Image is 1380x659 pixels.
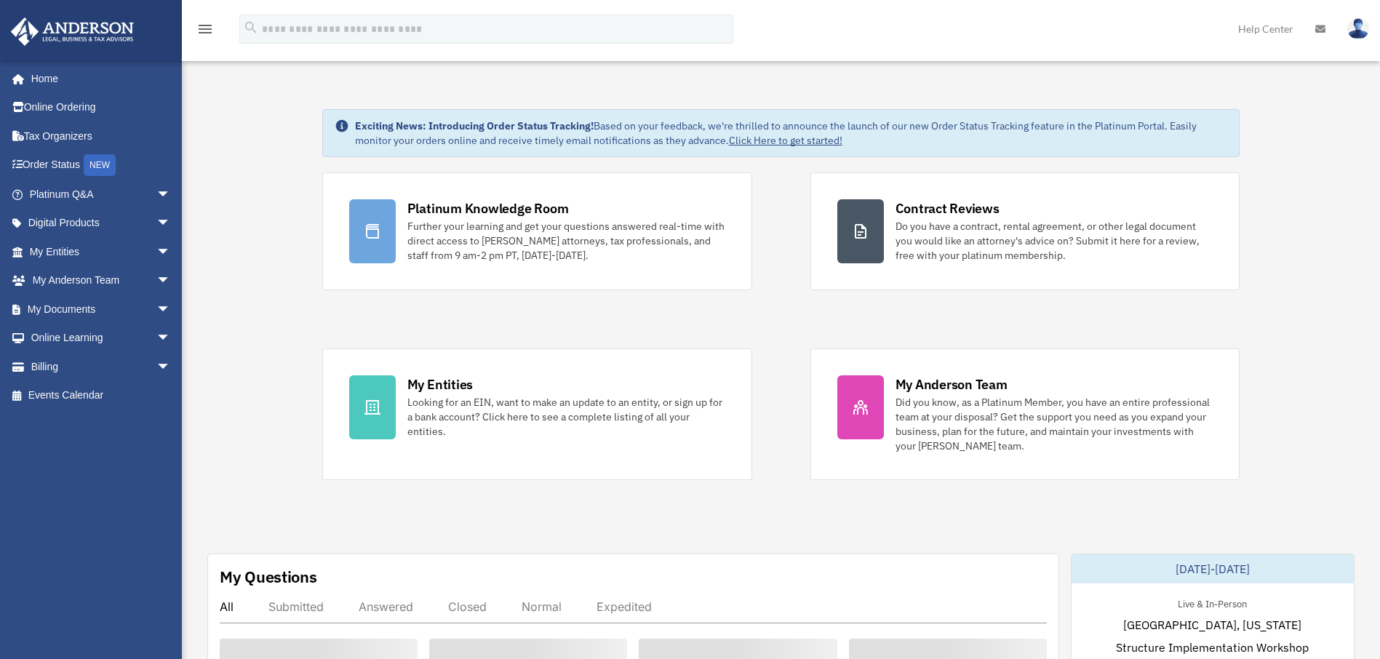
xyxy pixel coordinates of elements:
div: Do you have a contract, rental agreement, or other legal document you would like an attorney's ad... [896,219,1213,263]
div: Closed [448,599,487,614]
span: arrow_drop_down [156,209,186,239]
div: All [220,599,234,614]
a: Order StatusNEW [10,151,193,180]
span: arrow_drop_down [156,237,186,267]
a: Billingarrow_drop_down [10,352,193,381]
div: My Anderson Team [896,375,1008,394]
span: arrow_drop_down [156,295,186,324]
div: Did you know, as a Platinum Member, you have an entire professional team at your disposal? Get th... [896,395,1213,453]
span: arrow_drop_down [156,180,186,209]
a: My Anderson Teamarrow_drop_down [10,266,193,295]
span: [GEOGRAPHIC_DATA], [US_STATE] [1123,616,1301,634]
a: Contract Reviews Do you have a contract, rental agreement, or other legal document you would like... [810,172,1240,290]
a: menu [196,25,214,38]
a: My Anderson Team Did you know, as a Platinum Member, you have an entire professional team at your... [810,348,1240,480]
a: Events Calendar [10,381,193,410]
div: Contract Reviews [896,199,1000,217]
a: Online Ordering [10,93,193,122]
div: Based on your feedback, we're thrilled to announce the launch of our new Order Status Tracking fe... [355,119,1228,148]
i: search [243,20,259,36]
a: Platinum Knowledge Room Further your learning and get your questions answered real-time with dire... [322,172,752,290]
span: arrow_drop_down [156,266,186,296]
a: Online Learningarrow_drop_down [10,324,193,353]
i: menu [196,20,214,38]
div: My Entities [407,375,473,394]
div: Looking for an EIN, want to make an update to an entity, or sign up for a bank account? Click her... [407,395,725,439]
strong: Exciting News: Introducing Order Status Tracking! [355,119,594,132]
a: My Entitiesarrow_drop_down [10,237,193,266]
img: User Pic [1347,18,1369,39]
div: Normal [522,599,562,614]
div: Expedited [597,599,652,614]
a: Platinum Q&Aarrow_drop_down [10,180,193,209]
span: arrow_drop_down [156,324,186,354]
a: Click Here to get started! [729,134,842,147]
span: Structure Implementation Workshop [1116,639,1309,656]
a: Tax Organizers [10,121,193,151]
div: Platinum Knowledge Room [407,199,569,217]
div: Submitted [268,599,324,614]
div: [DATE]-[DATE] [1072,554,1354,583]
a: My Documentsarrow_drop_down [10,295,193,324]
a: Home [10,64,186,93]
div: NEW [84,154,116,176]
span: arrow_drop_down [156,352,186,382]
div: Answered [359,599,413,614]
a: My Entities Looking for an EIN, want to make an update to an entity, or sign up for a bank accoun... [322,348,752,480]
div: Live & In-Person [1166,595,1259,610]
div: Further your learning and get your questions answered real-time with direct access to [PERSON_NAM... [407,219,725,263]
div: My Questions [220,566,317,588]
a: Digital Productsarrow_drop_down [10,209,193,238]
img: Anderson Advisors Platinum Portal [7,17,138,46]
